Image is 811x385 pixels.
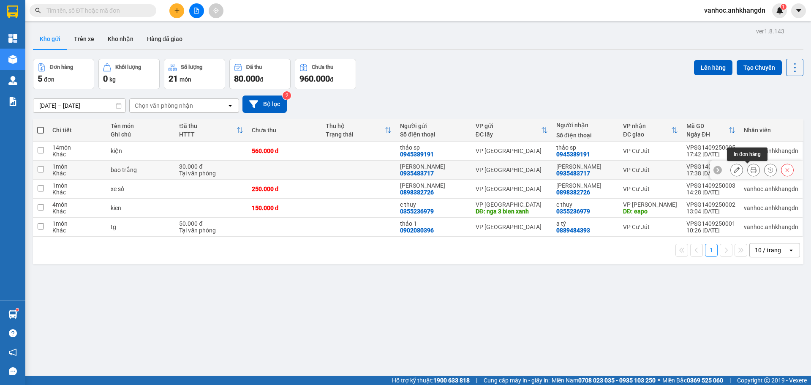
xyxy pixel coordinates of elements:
div: VPSG1409250001 [686,220,735,227]
button: Khối lượng0kg [98,59,160,89]
img: warehouse-icon [8,55,17,64]
div: HTTT [179,131,236,138]
div: hoang anh [400,182,467,189]
img: logo-vxr [7,5,18,18]
span: question-circle [9,329,17,337]
div: Đã thu [246,64,262,70]
span: đ [330,76,333,83]
div: VP Cư Jút [623,147,678,154]
span: ⚪️ [658,379,660,382]
div: vanhoc.anhkhangdn [744,205,798,211]
button: Đã thu80.000đ [229,59,291,89]
div: Trạng thái [326,131,385,138]
span: đơn [44,76,54,83]
input: Tìm tên, số ĐT hoặc mã đơn [46,6,146,15]
div: thảo sp [400,144,467,151]
th: Toggle SortBy [321,119,396,142]
div: a tý [556,220,615,227]
img: icon-new-feature [776,7,784,14]
button: Hàng đã giao [140,29,189,49]
div: 560.000 đ [252,147,318,154]
div: DĐ: eapo [623,208,678,215]
button: plus [169,3,184,18]
div: 30.000 đ [179,163,243,170]
div: 0945389191 [556,151,590,158]
div: VP Cư Jút [623,224,678,230]
div: VP [GEOGRAPHIC_DATA] [476,167,548,173]
div: Ngày ĐH [686,131,729,138]
div: 13:04 [DATE] [686,208,735,215]
span: 0 [103,74,108,84]
div: tg [111,224,171,230]
div: Đơn hàng [50,64,73,70]
img: dashboard-icon [8,34,17,43]
span: 960.000 [299,74,330,84]
div: 1 món [52,163,102,170]
div: Khác [52,189,102,196]
div: ĐC lấy [476,131,541,138]
div: VP gửi [476,123,541,129]
span: 80.000 [234,74,260,84]
div: VPSG1409250002 [686,201,735,208]
span: Miền Bắc [662,376,723,385]
strong: 1900 633 818 [433,377,470,384]
div: VP [PERSON_NAME] [623,201,678,208]
div: 1 món [52,182,102,189]
button: Tạo Chuyến [737,60,782,75]
div: Khối lượng [115,64,141,70]
div: 250.000 đ [252,186,318,192]
button: Trên xe [67,29,101,49]
th: Toggle SortBy [682,119,740,142]
div: 0898382726 [556,189,590,196]
button: file-add [189,3,204,18]
span: aim [213,8,219,14]
strong: 0708 023 035 - 0935 103 250 [578,377,656,384]
div: 14 món [52,144,102,151]
div: hoang anh [556,182,615,189]
div: Tại văn phòng [179,170,243,177]
div: Chi tiết [52,127,102,134]
button: aim [209,3,223,18]
div: 50.000 đ [179,220,243,227]
div: Số điện thoại [556,132,615,139]
sup: 1 [16,309,19,311]
div: Chưa thu [312,64,333,70]
span: 5 [38,74,42,84]
span: copyright [764,377,770,383]
img: warehouse-icon [8,76,17,85]
div: Anh Quang [556,163,615,170]
div: DĐ: nga 3 bien xanh [476,208,548,215]
div: Khác [52,151,102,158]
div: 150.000 đ [252,205,318,211]
span: search [35,8,41,14]
div: 0898382726 [400,189,434,196]
div: VP [GEOGRAPHIC_DATA] [476,147,548,154]
div: 17:38 [DATE] [686,170,735,177]
div: 10 / trang [755,246,781,254]
div: Thu hộ [326,123,385,129]
div: 0902080396 [400,227,434,234]
div: In đơn hàng [727,147,767,161]
div: Khác [52,208,102,215]
button: Chưa thu960.000đ [295,59,356,89]
div: thảo 1 [400,220,467,227]
span: | [476,376,477,385]
span: | [729,376,731,385]
span: message [9,367,17,375]
div: Khác [52,227,102,234]
div: Khác [52,170,102,177]
button: Lên hàng [694,60,732,75]
div: Chọn văn phòng nhận [135,101,193,110]
div: VPSG1409250003 [686,182,735,189]
span: vanhoc.anhkhangdn [697,5,772,16]
div: Đã thu [179,123,236,129]
div: VP nhận [623,123,671,129]
div: Ghi chú [111,131,171,138]
div: Số điện thoại [400,131,467,138]
div: 10:26 [DATE] [686,227,735,234]
svg: open [788,247,795,254]
div: 0355236979 [400,208,434,215]
button: Bộ lọc [242,96,287,113]
div: kien [111,205,171,211]
div: 0935483717 [556,170,590,177]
